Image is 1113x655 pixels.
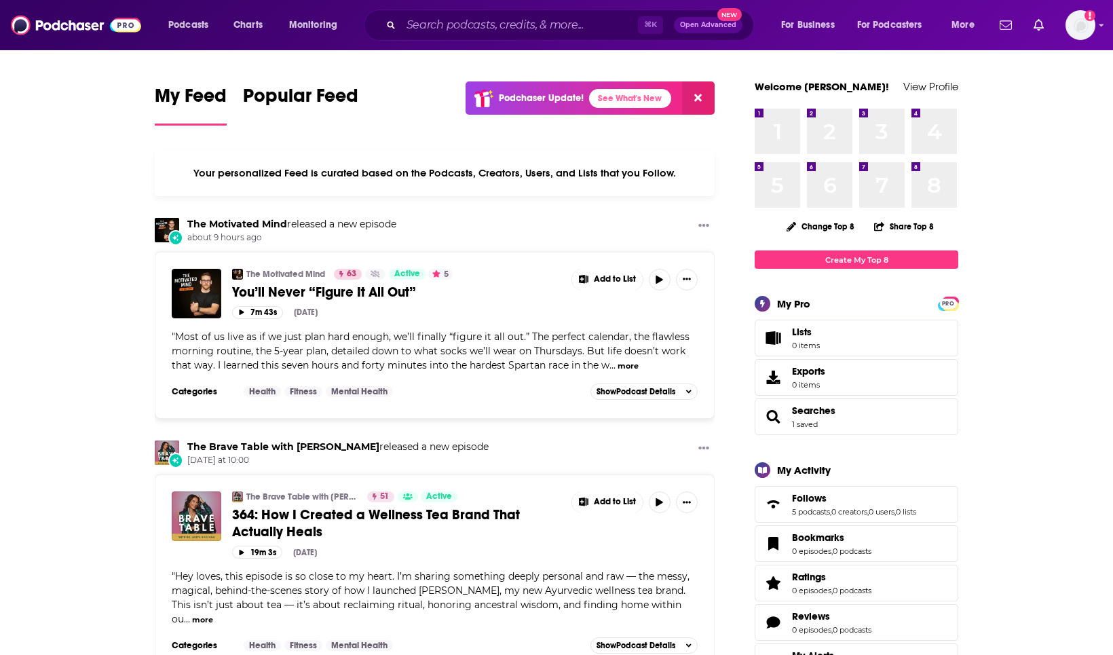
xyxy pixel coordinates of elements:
button: 5 [428,269,453,280]
a: Ratings [792,571,871,583]
span: Lists [792,326,820,338]
a: Follows [759,495,787,514]
button: Show More Button [693,441,715,457]
a: 0 lists [896,507,916,517]
img: The Brave Table with Dr. Neeta Bhushan [232,491,243,502]
a: View Profile [903,80,958,93]
span: Exports [792,365,825,377]
span: Active [426,490,452,504]
a: The Brave Table with Dr. Neeta Bhushan [187,441,379,453]
a: Bookmarks [759,534,787,553]
span: Follows [755,486,958,523]
span: Most of us live as if we just plan hard enough, we’ll finally “figure it all out.” The perfect ca... [172,331,690,371]
span: ... [184,613,190,625]
button: Show More Button [676,269,698,291]
span: Reviews [792,610,830,622]
span: , [831,586,833,595]
a: The Motivated Mind [155,218,179,242]
a: My Feed [155,84,227,126]
a: 0 podcasts [833,625,871,635]
a: 364: How I Created a Wellness Tea Brand That Actually Heals [232,506,562,540]
a: Show notifications dropdown [994,14,1017,37]
a: 0 episodes [792,625,831,635]
a: The Motivated Mind [187,218,287,230]
span: ⌘ K [638,16,663,34]
a: Active [421,491,457,502]
a: Bookmarks [792,531,871,544]
img: User Profile [1065,10,1095,40]
span: Popular Feed [243,84,358,115]
span: Ratings [755,565,958,601]
span: Lists [792,326,812,338]
img: The Motivated Mind [232,269,243,280]
a: 0 podcasts [833,586,871,595]
button: Show More Button [693,218,715,235]
img: Podchaser - Follow, Share and Rate Podcasts [11,12,141,38]
a: Fitness [284,640,322,651]
a: Active [389,269,426,280]
a: The Motivated Mind [246,269,325,280]
a: 0 users [869,507,894,517]
span: For Business [781,16,835,35]
img: The Brave Table with Dr. Neeta Bhushan [155,441,179,465]
a: The Brave Table with [PERSON_NAME] [246,491,358,502]
button: Change Top 8 [778,218,863,235]
span: PRO [940,299,956,309]
span: 63 [347,267,356,281]
span: Active [394,267,420,281]
div: Search podcasts, credits, & more... [377,10,767,41]
button: more [618,360,639,372]
span: Show Podcast Details [597,641,675,650]
span: You’ll Never “Figure It All Out” [232,284,416,301]
a: 63 [334,269,362,280]
span: Logged in as sarahhallprinc [1065,10,1095,40]
span: Open Advanced [680,22,736,29]
a: Popular Feed [243,84,358,126]
span: Searches [755,398,958,435]
a: 1 saved [792,419,818,429]
button: ShowPodcast Details [590,383,698,400]
span: , [830,507,831,517]
input: Search podcasts, credits, & more... [401,14,638,36]
button: Show More Button [676,491,698,513]
a: Create My Top 8 [755,250,958,269]
button: 7m 43s [232,306,283,319]
span: Bookmarks [755,525,958,562]
a: 0 podcasts [833,546,871,556]
span: Add to List [594,274,636,284]
img: 364: How I Created a Wellness Tea Brand That Actually Heals [172,491,221,541]
button: ShowPodcast Details [590,637,698,654]
button: 19m 3s [232,546,282,559]
h3: Categories [172,640,233,651]
button: Share Top 8 [873,213,935,240]
a: Mental Health [326,386,393,397]
span: " [172,570,690,625]
div: New Episode [168,230,183,245]
button: Show profile menu [1065,10,1095,40]
span: Lists [759,329,787,348]
span: Exports [759,368,787,387]
span: , [831,625,833,635]
button: Open AdvancedNew [674,17,742,33]
span: Charts [233,16,263,35]
a: Lists [755,320,958,356]
button: open menu [942,14,992,36]
h3: Categories [172,386,233,397]
div: Your personalized Feed is curated based on the Podcasts, Creators, Users, and Lists that you Follow. [155,150,715,196]
span: Monitoring [289,16,337,35]
span: " [172,331,690,371]
button: more [192,614,213,626]
div: [DATE] [294,307,318,317]
span: Add to List [594,497,636,507]
span: Ratings [792,571,826,583]
div: New Episode [168,453,183,468]
div: My Activity [777,464,831,476]
span: , [831,546,833,556]
span: My Feed [155,84,227,115]
span: [DATE] at 10:00 [187,455,489,466]
span: New [717,8,742,21]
